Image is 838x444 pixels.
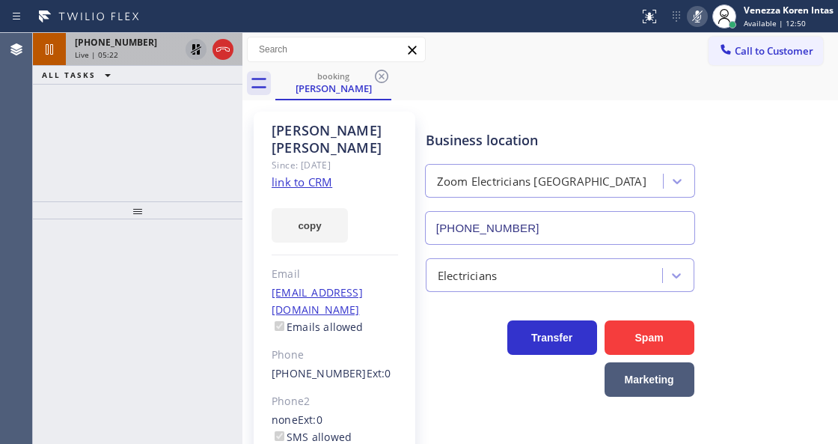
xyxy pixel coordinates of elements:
input: Emails allowed [275,321,284,331]
button: Unhold Customer [186,39,207,60]
div: Robert Chen [277,67,390,99]
button: Transfer [507,320,597,355]
button: Spam [605,320,694,355]
a: link to CRM [272,174,332,189]
div: Email [272,266,398,283]
button: Marketing [605,362,694,397]
div: booking [277,70,390,82]
span: Ext: 0 [367,366,391,380]
span: Call to Customer [735,44,813,58]
div: Phone2 [272,393,398,410]
label: SMS allowed [272,430,352,444]
div: [PERSON_NAME] [277,82,390,95]
button: Mute [687,6,708,27]
input: Phone Number [425,211,695,245]
div: Electricians [438,267,497,284]
div: Business location [426,130,694,150]
div: Zoom Electricians [GEOGRAPHIC_DATA] [437,173,646,190]
span: Live | 05:22 [75,49,118,60]
button: copy [272,208,348,243]
div: Since: [DATE] [272,156,398,174]
span: Available | 12:50 [744,18,806,28]
label: Emails allowed [272,320,364,334]
div: Phone [272,347,398,364]
a: [EMAIL_ADDRESS][DOMAIN_NAME] [272,285,363,317]
div: [PERSON_NAME] [PERSON_NAME] [272,122,398,156]
button: Call to Customer [709,37,823,65]
span: [PHONE_NUMBER] [75,36,157,49]
span: Ext: 0 [298,413,322,427]
span: ALL TASKS [42,70,96,80]
button: ALL TASKS [33,66,126,84]
input: Search [248,37,425,61]
button: Hang up [212,39,233,60]
div: Venezza Koren Intas [744,4,834,16]
input: SMS allowed [275,431,284,441]
a: [PHONE_NUMBER] [272,366,367,380]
